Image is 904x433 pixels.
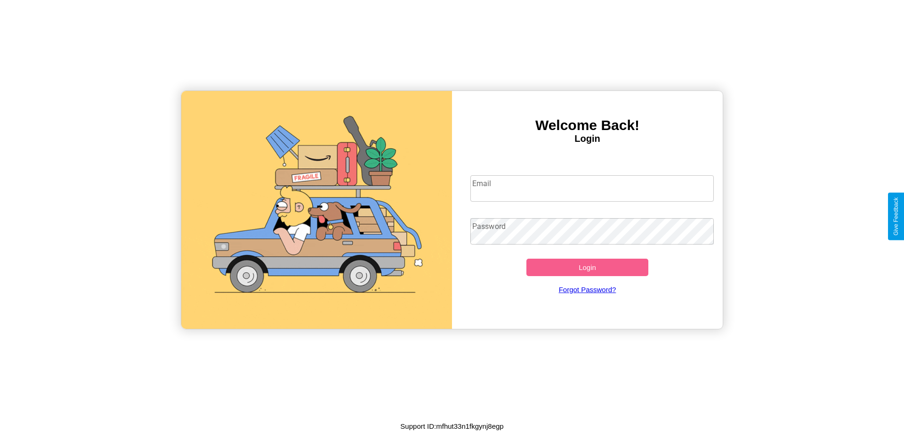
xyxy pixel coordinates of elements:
[400,420,503,433] p: Support ID: mfhut33n1fkgynj8egp
[466,276,710,303] a: Forgot Password?
[452,133,723,144] h4: Login
[452,117,723,133] h3: Welcome Back!
[526,259,648,276] button: Login
[181,91,452,329] img: gif
[893,197,899,236] div: Give Feedback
